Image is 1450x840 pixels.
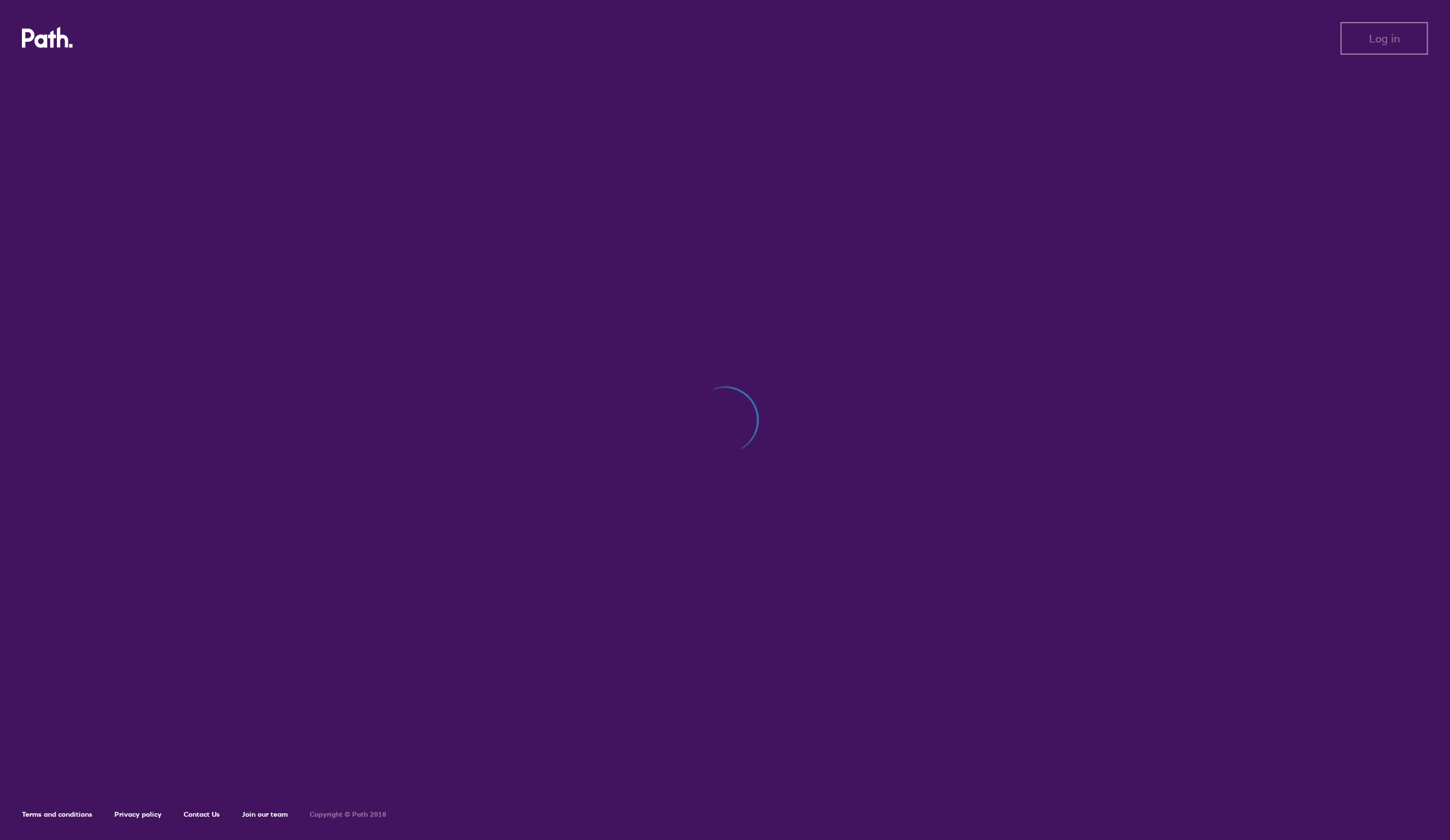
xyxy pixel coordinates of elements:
[1340,22,1428,55] button: Log in
[242,810,288,819] a: Join our team
[22,810,93,819] a: Terms and conditions
[1369,32,1400,45] span: Log in
[310,811,386,819] h6: Copyright © Path 2018
[184,810,220,819] a: Contact Us
[114,810,162,819] a: Privacy policy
